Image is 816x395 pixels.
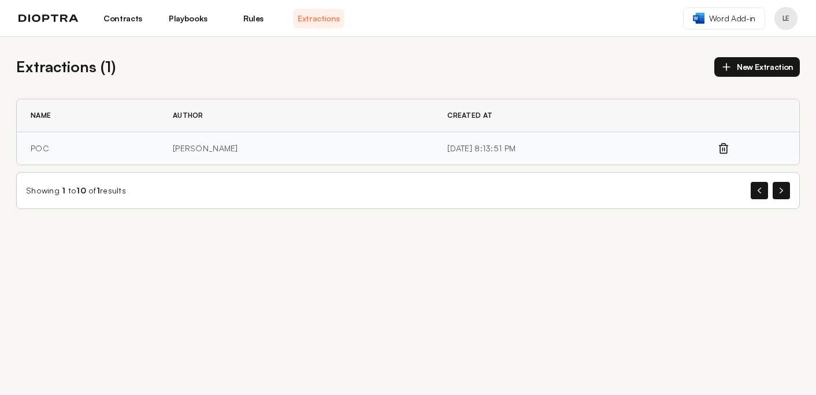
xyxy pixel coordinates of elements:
[76,185,86,195] span: 10
[693,13,704,24] img: word
[97,9,149,28] a: Contracts
[714,57,800,77] button: New Extraction
[709,13,755,24] span: Word Add-in
[97,185,100,195] span: 1
[159,99,433,132] th: Author
[162,9,214,28] a: Playbooks
[62,185,65,195] span: 1
[26,185,126,196] div: Showing to of results
[751,182,768,199] button: Previous
[433,99,717,132] th: Created At
[683,8,765,29] a: Word Add-in
[159,132,433,165] td: [PERSON_NAME]
[433,132,717,165] td: [DATE] 8:13:51 PM
[17,132,159,165] td: POC
[228,9,279,28] a: Rules
[773,182,790,199] button: Next
[16,55,116,78] h2: Extractions ( 1 )
[774,7,798,30] button: Profile menu
[293,9,344,28] a: Extractions
[17,99,159,132] th: Name
[18,14,79,23] img: logo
